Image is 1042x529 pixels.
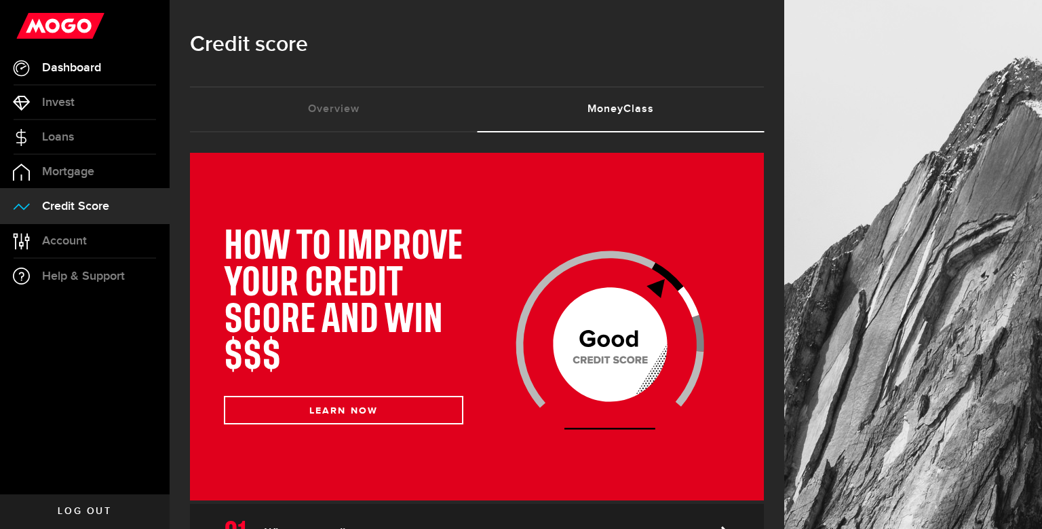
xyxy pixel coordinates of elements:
[224,396,463,424] button: LEARN NOW
[224,229,463,376] h1: HOW TO IMPROVE YOUR CREDIT SCORE AND WIN $$$
[190,86,764,132] ul: Tabs Navigation
[42,62,101,74] span: Dashboard
[58,507,111,516] span: Log out
[190,27,764,62] h1: Credit score
[42,235,87,247] span: Account
[42,270,125,282] span: Help & Support
[42,96,75,109] span: Invest
[11,5,52,46] button: Open LiveChat chat widget
[42,200,109,213] span: Credit Score
[42,131,74,143] span: Loans
[42,166,94,178] span: Mortgage
[190,88,477,131] a: Overview
[477,88,764,131] a: MoneyClass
